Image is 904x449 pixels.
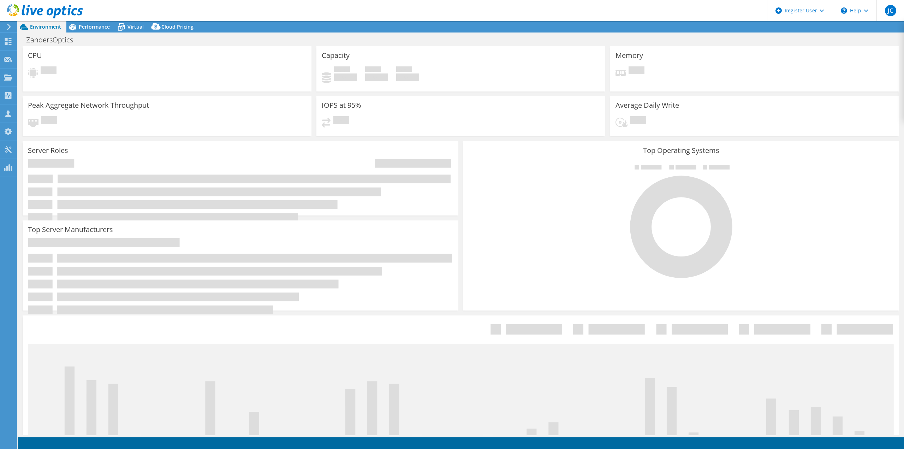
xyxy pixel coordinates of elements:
[629,66,644,76] span: Pending
[30,23,61,30] span: Environment
[322,101,361,109] h3: IOPS at 95%
[41,116,57,126] span: Pending
[334,73,357,81] h4: 0 GiB
[615,101,679,109] h3: Average Daily Write
[333,116,349,126] span: Pending
[28,52,42,59] h3: CPU
[365,66,381,73] span: Free
[334,66,350,73] span: Used
[841,7,847,14] svg: \n
[28,101,149,109] h3: Peak Aggregate Network Throughput
[28,147,68,154] h3: Server Roles
[79,23,110,30] span: Performance
[41,66,56,76] span: Pending
[23,36,84,44] h1: ZandersOptics
[127,23,144,30] span: Virtual
[365,73,388,81] h4: 0 GiB
[615,52,643,59] h3: Memory
[396,73,419,81] h4: 0 GiB
[322,52,350,59] h3: Capacity
[630,116,646,126] span: Pending
[396,66,412,73] span: Total
[28,226,113,234] h3: Top Server Manufacturers
[469,147,894,154] h3: Top Operating Systems
[161,23,194,30] span: Cloud Pricing
[885,5,896,16] span: JC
